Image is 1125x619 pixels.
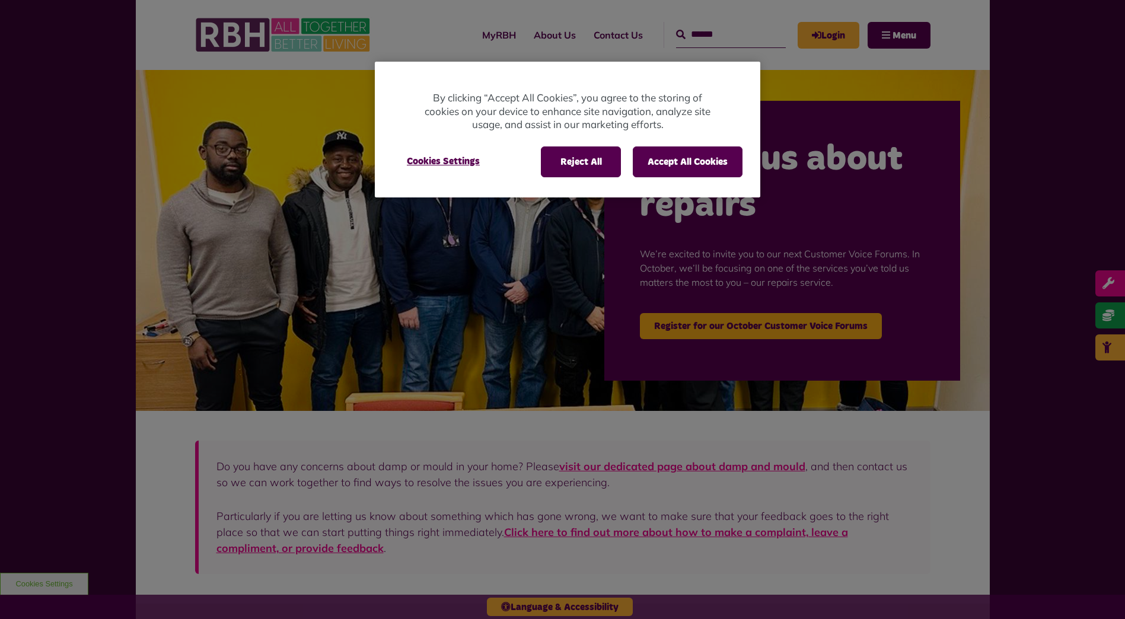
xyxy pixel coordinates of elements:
[375,62,760,197] div: Cookie banner
[541,146,621,177] button: Reject All
[375,62,760,197] div: Privacy
[422,91,713,132] p: By clicking “Accept All Cookies”, you agree to the storing of cookies on your device to enhance s...
[633,146,742,177] button: Accept All Cookies
[393,146,494,176] button: Cookies Settings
